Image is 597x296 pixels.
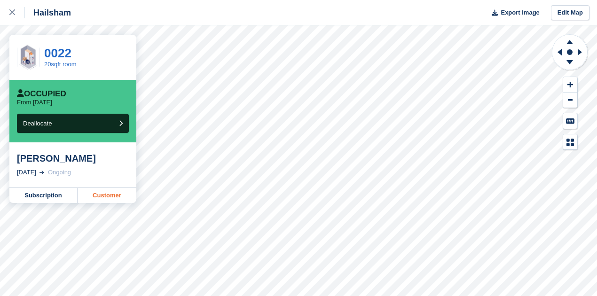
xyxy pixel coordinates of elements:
button: Zoom In [563,77,577,93]
div: [PERSON_NAME] [17,153,129,164]
p: From [DATE] [17,99,52,106]
div: Hailsham [25,7,71,18]
img: arrow-right-light-icn-cde0832a797a2874e46488d9cf13f60e5c3a73dbe684e267c42b8395dfbc2abf.svg [39,171,44,174]
button: Deallocate [17,114,129,133]
div: Ongoing [48,168,71,177]
div: [DATE] [17,168,36,177]
a: Customer [78,188,136,203]
span: Export Image [501,8,539,17]
img: 20FT.png [17,43,39,71]
div: Occupied [17,89,66,99]
a: 0022 [44,46,71,60]
a: Edit Map [551,5,589,21]
button: Zoom Out [563,93,577,108]
a: 20sqft room [44,61,77,68]
a: Subscription [9,188,78,203]
span: Deallocate [23,120,52,127]
button: Map Legend [563,134,577,150]
button: Keyboard Shortcuts [563,113,577,129]
button: Export Image [486,5,540,21]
